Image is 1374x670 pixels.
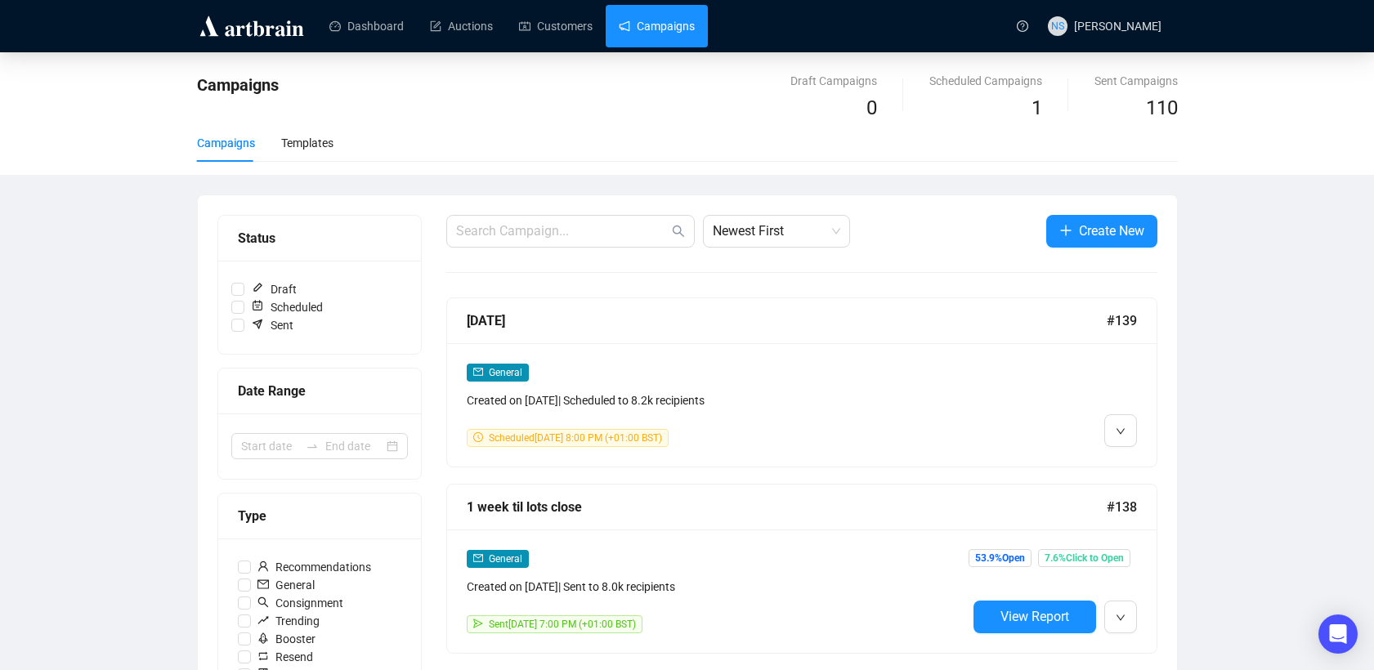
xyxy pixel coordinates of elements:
span: to [306,440,319,453]
div: [DATE] [467,310,1107,331]
span: General [489,553,522,565]
div: Created on [DATE] | Scheduled to 8.2k recipients [467,391,967,409]
span: Trending [251,612,326,630]
span: clock-circle [473,432,483,442]
span: search [257,596,269,608]
div: Status [238,228,401,248]
span: Sent [244,316,300,334]
a: Customers [519,5,593,47]
div: Date Range [238,381,401,401]
div: Draft Campaigns [790,72,877,90]
span: Recommendations [251,558,378,576]
div: Created on [DATE] | Sent to 8.0k recipients [467,578,967,596]
span: NS [1051,18,1064,34]
span: rise [257,614,269,626]
span: down [1116,613,1126,623]
span: [PERSON_NAME] [1074,20,1161,33]
div: Sent Campaigns [1094,72,1178,90]
span: swap-right [306,440,319,453]
a: Dashboard [329,5,404,47]
div: Open Intercom Messenger [1318,614,1358,654]
span: send [473,619,483,628]
div: Type [238,506,401,526]
span: Draft [244,280,303,298]
span: rocket [257,632,269,644]
span: 53.9% Open [969,549,1032,567]
span: user [257,561,269,572]
span: Consignment [251,594,350,612]
div: Scheduled Campaigns [929,72,1042,90]
span: General [489,367,522,378]
span: Sent [DATE] 7:00 PM (+01:00 BST) [489,619,636,630]
span: retweet [257,650,269,662]
span: #138 [1107,497,1137,517]
span: 7.6% Click to Open [1038,549,1130,567]
span: General [251,576,321,594]
input: Start date [241,437,299,455]
span: mail [257,578,269,590]
span: Campaigns [197,75,279,95]
span: Resend [251,648,320,666]
a: 1 week til lots close#138mailGeneralCreated on [DATE]| Sent to 8.0k recipientssendSent[DATE] 7:00... [446,484,1157,654]
span: mail [473,553,483,563]
div: Templates [281,134,333,152]
span: #139 [1107,310,1137,331]
span: Booster [251,630,322,648]
span: 1 [1032,96,1042,119]
button: Create New [1046,215,1157,248]
span: Scheduled [DATE] 8:00 PM (+01:00 BST) [489,432,662,444]
div: Campaigns [197,134,255,152]
a: Auctions [430,5,493,47]
input: Search Campaign... [456,221,669,241]
span: search [672,225,685,238]
span: Newest First [713,216,840,247]
a: [DATE]#139mailGeneralCreated on [DATE]| Scheduled to 8.2k recipientsclock-circleScheduled[DATE] 8... [446,297,1157,467]
img: logo [197,13,307,39]
span: down [1116,427,1126,436]
span: Scheduled [244,298,329,316]
span: 0 [866,96,877,119]
span: 110 [1146,96,1178,119]
button: View Report [973,601,1096,633]
span: question-circle [1017,20,1028,32]
span: mail [473,367,483,377]
input: End date [325,437,383,455]
div: 1 week til lots close [467,497,1107,517]
span: View Report [1000,609,1069,624]
a: Campaigns [619,5,695,47]
span: Create New [1079,221,1144,241]
span: plus [1059,224,1072,237]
